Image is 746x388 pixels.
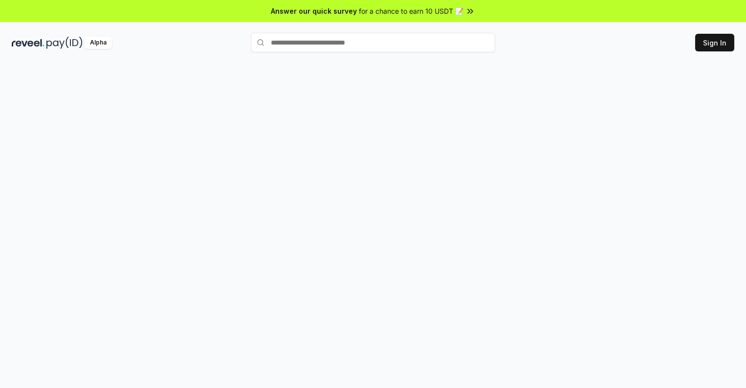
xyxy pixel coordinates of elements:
[359,6,463,16] span: for a chance to earn 10 USDT 📝
[271,6,357,16] span: Answer our quick survey
[85,37,112,49] div: Alpha
[46,37,83,49] img: pay_id
[695,34,734,51] button: Sign In
[12,37,44,49] img: reveel_dark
